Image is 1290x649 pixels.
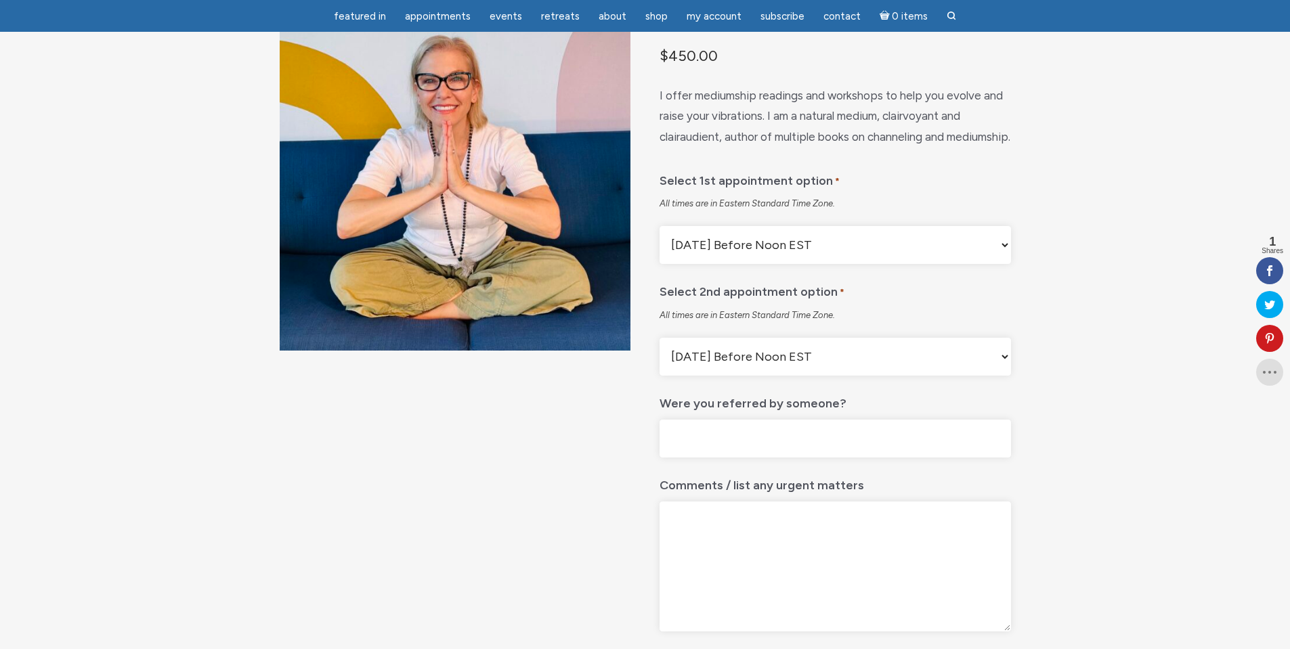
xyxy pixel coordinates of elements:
[533,3,588,30] a: Retreats
[405,10,471,22] span: Appointments
[1262,236,1283,248] span: 1
[823,10,861,22] span: Contact
[660,47,718,64] bdi: 450.00
[872,2,937,30] a: Cart0 items
[760,10,804,22] span: Subscribe
[660,468,864,496] label: Comments / list any urgent matters
[590,3,635,30] a: About
[880,10,893,22] i: Cart
[334,10,386,22] span: featured in
[645,10,668,22] span: Shop
[1262,248,1283,254] span: Shares
[660,164,840,193] label: Select 1st appointment option
[892,12,928,22] span: 0 items
[599,10,626,22] span: About
[660,309,1010,321] div: All times are in Eastern Standard Time Zone.
[660,275,844,304] label: Select 2nd appointment option
[752,3,813,30] a: Subscribe
[660,198,1010,210] div: All times are in Eastern Standard Time Zone.
[815,3,869,30] a: Contact
[326,3,394,30] a: featured in
[481,3,530,30] a: Events
[660,47,668,64] span: $
[637,3,676,30] a: Shop
[679,3,750,30] a: My Account
[397,3,479,30] a: Appointments
[660,85,1010,148] p: I offer mediumship readings and workshops to help you evolve and raise your vibrations. I am a na...
[490,10,522,22] span: Events
[660,386,846,414] label: Were you referred by someone?
[541,10,580,22] span: Retreats
[687,10,741,22] span: My Account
